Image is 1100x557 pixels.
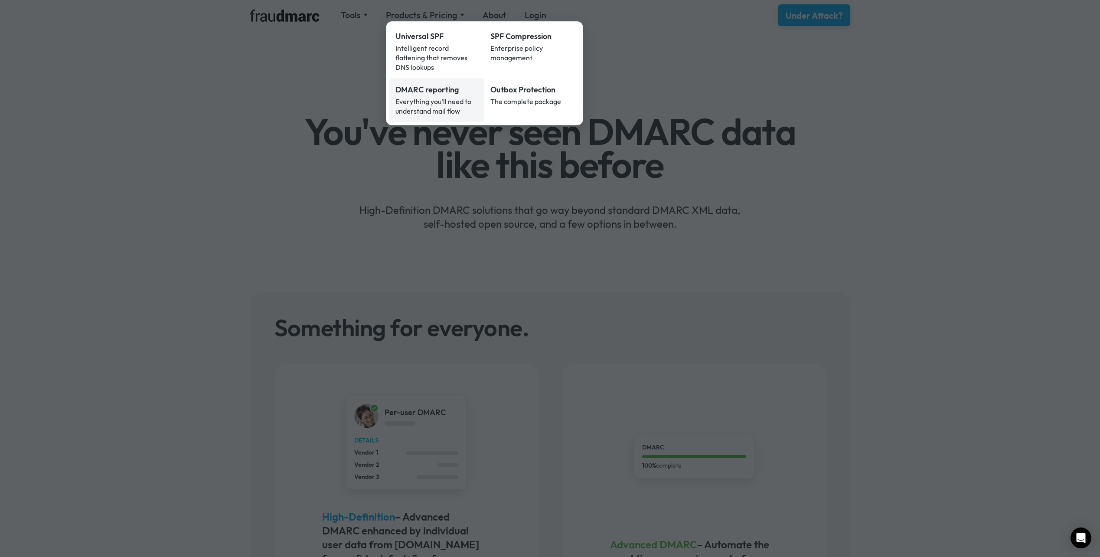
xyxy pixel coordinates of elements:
[484,25,580,78] a: SPF CompressionEnterprise policy management
[484,78,580,122] a: Outbox ProtectionThe complete package
[395,43,479,72] div: Intelligent record flattening that removes DNS lookups
[395,97,479,116] div: Everything you’ll need to understand mail flow
[389,25,485,78] a: Universal SPFIntelligent record flattening that removes DNS lookups
[490,97,574,106] div: The complete package
[395,84,479,95] div: DMARC reporting
[490,84,574,95] div: Outbox Protection
[490,31,574,42] div: SPF Compression
[389,78,485,122] a: DMARC reportingEverything you’ll need to understand mail flow
[1071,528,1091,548] div: Open Intercom Messenger
[386,21,583,125] nav: Products & Pricing
[490,43,574,62] div: Enterprise policy management
[395,31,479,42] div: Universal SPF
